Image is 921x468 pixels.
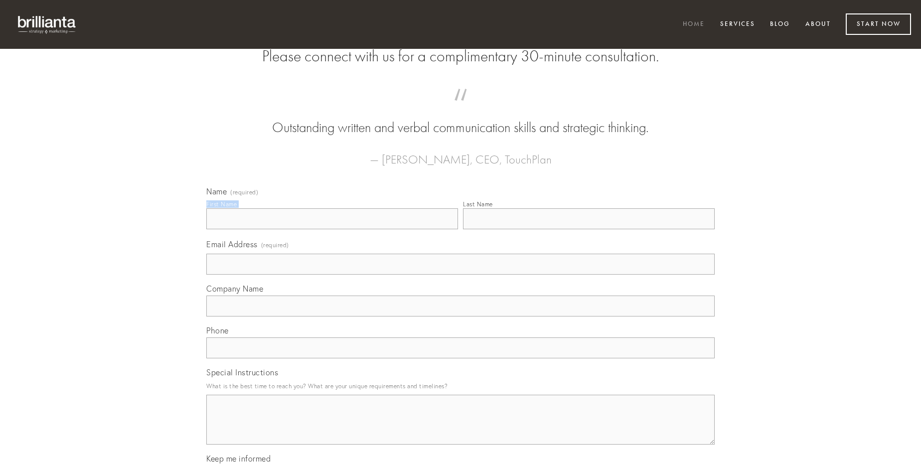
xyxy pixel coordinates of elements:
[463,200,493,208] div: Last Name
[222,99,699,118] span: “
[206,284,263,294] span: Company Name
[222,138,699,169] figcaption: — [PERSON_NAME], CEO, TouchPlan
[230,189,258,195] span: (required)
[261,238,289,252] span: (required)
[206,325,229,335] span: Phone
[206,454,271,464] span: Keep me informed
[206,200,237,208] div: First Name
[206,47,715,66] h2: Please connect with us for a complimentary 30-minute consultation.
[799,16,837,33] a: About
[846,13,911,35] a: Start Now
[714,16,762,33] a: Services
[206,379,715,393] p: What is the best time to reach you? What are your unique requirements and timelines?
[206,239,258,249] span: Email Address
[676,16,711,33] a: Home
[10,10,85,39] img: brillianta - research, strategy, marketing
[764,16,796,33] a: Blog
[222,99,699,138] blockquote: Outstanding written and verbal communication skills and strategic thinking.
[206,367,278,377] span: Special Instructions
[206,186,227,196] span: Name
